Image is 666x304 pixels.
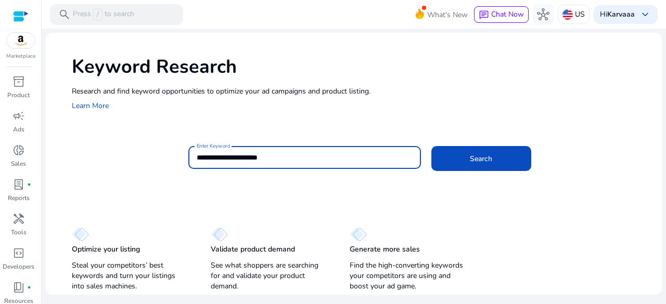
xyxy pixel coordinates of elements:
[575,5,585,23] p: US
[350,260,468,292] p: Find the high-converting keywords your competitors are using and boost your ad game.
[11,159,26,168] p: Sales
[58,8,71,21] span: search
[12,281,25,294] span: book_4
[12,247,25,259] span: code_blocks
[3,262,34,271] p: Developers
[350,227,367,242] img: diamond.svg
[491,9,524,19] span: Chat Now
[474,6,529,23] button: chatChat Now
[12,75,25,88] span: inventory_2
[12,144,25,156] span: donut_small
[72,101,109,111] a: Learn More
[12,178,25,191] span: lab_profile
[479,10,489,20] span: chat
[211,227,228,242] img: diamond.svg
[470,153,492,164] span: Search
[72,260,190,292] p: Steal your competitors’ best keywords and turn your listings into sales machines.
[73,9,134,20] p: Press to search
[8,193,30,203] p: Reports
[211,244,295,255] p: Validate product demand
[72,244,140,255] p: Optimize your listing
[13,125,24,134] p: Ads
[211,260,329,292] p: See what shoppers are searching for and validate your product demand.
[72,227,89,242] img: diamond.svg
[7,33,35,48] img: amazon.svg
[93,9,103,20] span: /
[197,142,230,150] mat-label: Enter Keyword
[533,4,554,25] button: hub
[431,146,531,171] button: Search
[600,11,635,18] p: Hi
[27,182,31,187] span: fiber_manual_record
[562,9,573,20] img: us.svg
[6,52,35,60] p: Marketplace
[11,228,27,237] p: Tools
[72,56,651,78] h1: Keyword Research
[12,213,25,225] span: handyman
[639,8,651,21] span: keyboard_arrow_down
[537,8,549,21] span: hub
[72,86,651,97] p: Research and find keyword opportunities to optimize your ad campaigns and product listing.
[607,9,635,19] b: Karvaaa
[27,285,31,289] span: fiber_manual_record
[350,244,420,255] p: Generate more sales
[12,110,25,122] span: campaign
[7,90,30,100] p: Product
[427,6,468,24] span: What's New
